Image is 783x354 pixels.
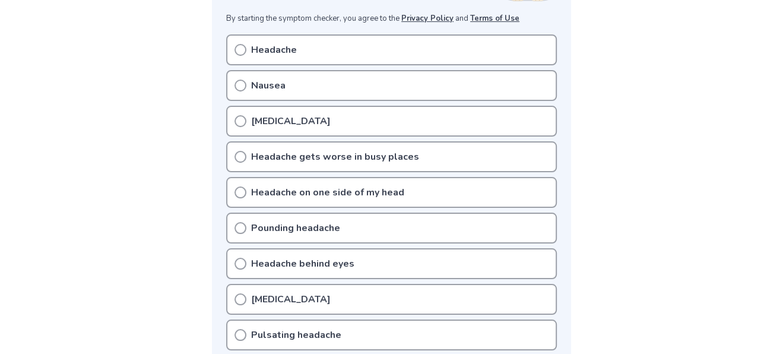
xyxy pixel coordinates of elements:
[251,185,404,200] p: Headache on one side of my head
[251,221,340,235] p: Pounding headache
[401,13,454,24] a: Privacy Policy
[470,13,519,24] a: Terms of Use
[226,13,557,25] p: By starting the symptom checker, you agree to the and
[251,328,341,342] p: Pulsating headache
[251,78,286,93] p: Nausea
[251,257,354,271] p: Headache behind eyes
[251,150,419,164] p: Headache gets worse in busy places
[251,292,331,306] p: [MEDICAL_DATA]
[251,43,297,57] p: Headache
[251,114,331,128] p: [MEDICAL_DATA]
